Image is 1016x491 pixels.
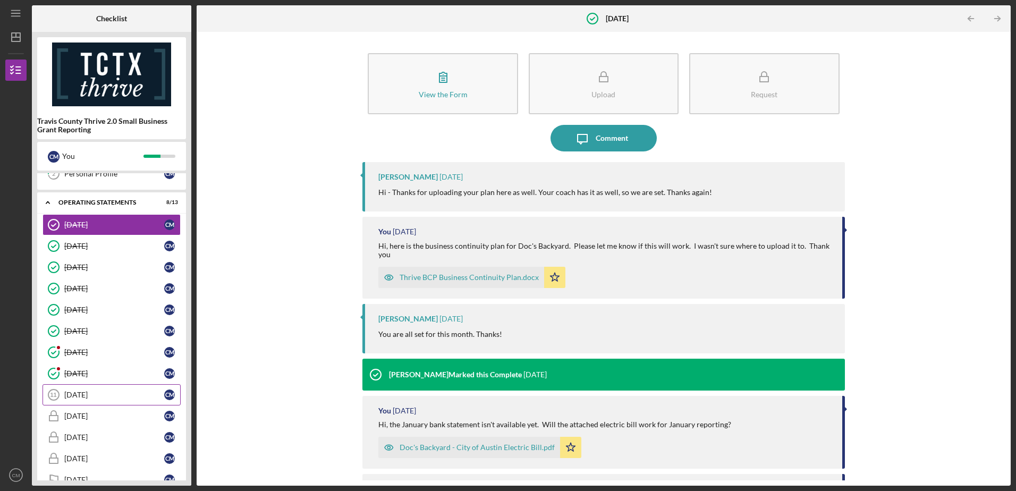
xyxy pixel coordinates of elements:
a: [DATE]CM [43,320,181,342]
div: [DATE] [64,242,164,250]
div: Thrive BCP Business Continuity Plan.docx [400,273,539,282]
button: Doc's Backyard - City of Austin Electric Bill.pdf [378,437,581,458]
div: C M [164,411,175,421]
div: C M [164,219,175,230]
a: [DATE]CM [43,405,181,427]
time: 2025-01-24 17:30 [393,407,416,415]
div: View the Form [419,90,468,98]
button: Thrive BCP Business Continuity Plan.docx [378,267,565,288]
div: [DATE] [64,391,164,399]
p: Hi - Thanks for uploading your plan here as well. Your coach has it as well, so we are set. Thank... [378,187,712,198]
b: [DATE] [606,14,629,23]
a: [DATE]CM [43,257,181,278]
tspan: 11 [50,392,56,398]
div: C M [164,283,175,294]
div: [PERSON_NAME] Marked this Complete [389,370,522,379]
div: [DATE] [64,306,164,314]
a: [DATE]CM [43,363,181,384]
button: Request [689,53,839,114]
button: View the Form [368,53,518,114]
button: CM [5,464,27,486]
div: Upload [591,90,615,98]
div: [DATE] [64,412,164,420]
div: Hi, the January bank statement isn't available yet. Will the attached electric bill work for Janu... [378,420,731,429]
div: [PERSON_NAME] [378,315,438,323]
div: Hi, here is the business continuity plan for Doc's Backyard. Please let me know if this will work... [378,242,831,259]
div: You [378,227,391,236]
button: Upload [529,53,679,114]
a: [DATE]CM [43,214,181,235]
div: [PERSON_NAME] [378,173,438,181]
a: [DATE]CM [43,235,181,257]
div: C M [164,475,175,485]
div: C M [164,262,175,273]
a: [DATE]CM [43,427,181,448]
time: 2025-02-19 20:35 [439,173,463,181]
div: C M [164,453,175,464]
div: [DATE] [64,221,164,229]
div: [DATE] [64,433,164,442]
div: [DATE] [64,284,164,293]
a: [DATE]CM [43,342,181,363]
div: Doc's Backyard - City of Austin Electric Bill.pdf [400,443,555,452]
a: 11[DATE]CM [43,384,181,405]
time: 2025-01-24 20:31 [523,370,547,379]
div: C M [164,347,175,358]
time: 2025-01-24 20:32 [439,315,463,323]
div: 8 / 13 [159,199,178,206]
div: C M [164,304,175,315]
a: 2Personal ProfileCM [43,163,181,184]
div: [DATE] [64,348,164,357]
text: CM [12,472,20,478]
div: Personal Profile [64,170,164,178]
div: Operating Statements [58,199,151,206]
div: Request [751,90,777,98]
a: [DATE]CM [43,278,181,299]
div: C M [48,151,60,163]
div: C M [164,432,175,443]
div: C M [164,368,175,379]
div: [DATE] [64,263,164,272]
button: Comment [551,125,657,151]
div: C M [164,390,175,400]
b: Checklist [96,14,127,23]
div: C M [164,326,175,336]
time: 2025-02-18 20:30 [393,227,416,236]
div: [DATE] [64,454,164,463]
a: [DATE]CM [43,299,181,320]
div: C M [164,168,175,179]
a: [DATE]CM [43,469,181,490]
div: [DATE] [64,476,164,484]
div: [DATE] [64,369,164,378]
div: Comment [596,125,628,151]
p: You are all set for this month. Thanks! [378,328,502,340]
img: Product logo [37,43,186,106]
a: [DATE]CM [43,448,181,469]
div: C M [164,241,175,251]
div: [DATE] [64,327,164,335]
div: You [62,147,143,165]
b: Travis County Thrive 2.0 Small Business Grant Reporting [37,117,186,134]
div: You [378,407,391,415]
tspan: 2 [52,171,55,177]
